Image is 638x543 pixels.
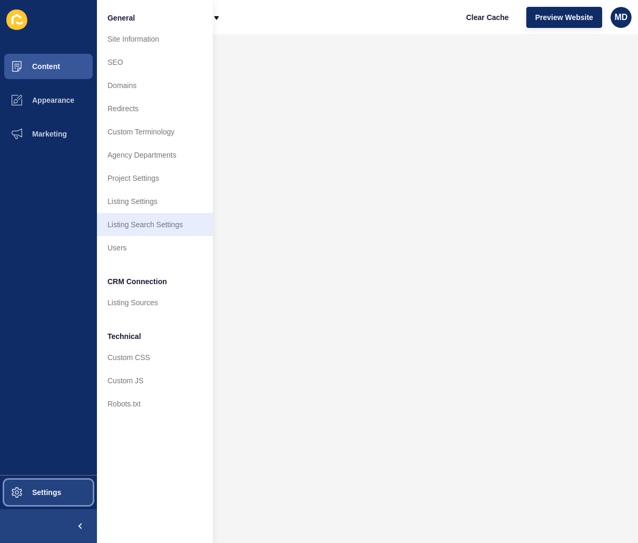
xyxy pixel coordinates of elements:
a: Users [97,236,213,259]
a: Custom Terminology [97,120,213,143]
a: Listing Sources [97,291,213,314]
button: Preview Website [526,7,602,28]
a: Custom JS [97,369,213,392]
a: Project Settings [97,167,213,190]
a: Redirects [97,97,213,120]
span: Preview Website [535,12,593,23]
a: Listing Search Settings [97,213,213,236]
a: Listing Settings [97,190,213,213]
span: Technical [107,331,141,342]
a: SEO [97,51,213,74]
span: MD [615,12,628,23]
a: Custom CSS [97,346,213,369]
span: Clear Cache [466,12,509,23]
a: Agency Departments [97,143,213,167]
button: Clear Cache [457,7,518,28]
a: Domains [97,74,213,97]
a: Robots.txt [97,392,213,415]
span: General [107,13,135,23]
a: Site Information [97,27,213,51]
span: CRM Connection [107,276,167,287]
